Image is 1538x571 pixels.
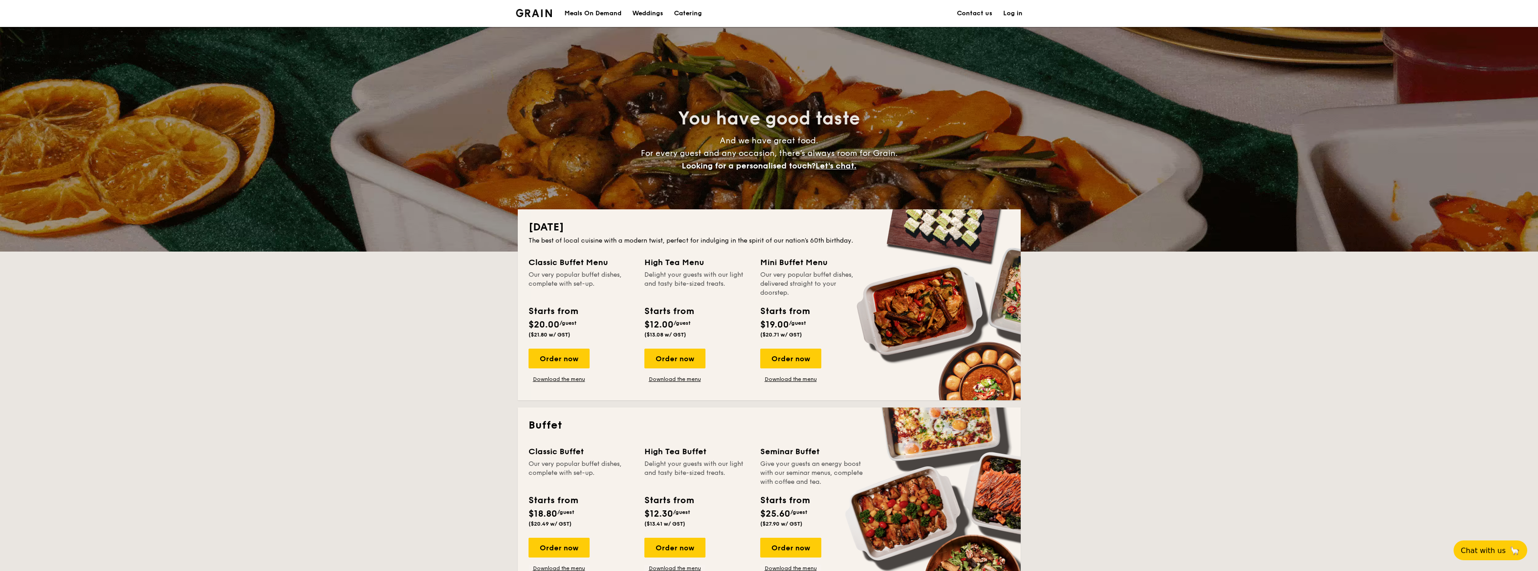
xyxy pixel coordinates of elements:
[644,332,686,338] span: ($13.08 w/ GST)
[790,509,807,515] span: /guest
[529,236,1010,245] div: The best of local cuisine with a modern twist, perfect for indulging in the spirit of our nation’...
[529,220,1010,235] h2: [DATE]
[644,256,749,269] div: High Tea Menu
[1509,545,1520,556] span: 🦙
[644,319,674,330] span: $12.00
[760,305,809,318] div: Starts from
[529,349,590,368] div: Order now
[529,376,590,383] a: Download the menu
[529,538,590,558] div: Order now
[641,136,898,171] span: And we have great food. For every guest and any occasion, there’s always room for Grain.
[682,161,815,171] span: Looking for a personalised touch?
[760,494,809,507] div: Starts from
[760,349,821,368] div: Order now
[644,349,705,368] div: Order now
[644,305,693,318] div: Starts from
[674,320,691,326] span: /guest
[529,332,570,338] span: ($21.80 w/ GST)
[529,521,572,527] span: ($20.49 w/ GST)
[644,509,673,519] span: $12.30
[644,494,693,507] div: Starts from
[673,509,690,515] span: /guest
[815,161,856,171] span: Let's chat.
[529,319,560,330] span: $20.00
[644,445,749,458] div: High Tea Buffet
[529,460,634,487] div: Our very popular buffet dishes, complete with set-up.
[678,108,860,129] span: You have good taste
[760,460,865,487] div: Give your guests an energy boost with our seminar menus, complete with coffee and tea.
[644,538,705,558] div: Order now
[560,320,577,326] span: /guest
[760,270,865,297] div: Our very popular buffet dishes, delivered straight to your doorstep.
[644,460,749,487] div: Delight your guests with our light and tasty bite-sized treats.
[760,256,865,269] div: Mini Buffet Menu
[760,319,789,330] span: $19.00
[529,305,577,318] div: Starts from
[529,270,634,297] div: Our very popular buffet dishes, complete with set-up.
[529,494,577,507] div: Starts from
[529,445,634,458] div: Classic Buffet
[557,509,574,515] span: /guest
[644,521,685,527] span: ($13.41 w/ GST)
[760,376,821,383] a: Download the menu
[789,320,806,326] span: /guest
[529,418,1010,433] h2: Buffet
[760,332,802,338] span: ($20.71 w/ GST)
[760,538,821,558] div: Order now
[516,9,552,17] a: Logotype
[1461,546,1506,555] span: Chat with us
[760,509,790,519] span: $25.60
[529,256,634,269] div: Classic Buffet Menu
[1454,540,1527,560] button: Chat with us🦙
[516,9,552,17] img: Grain
[644,376,705,383] a: Download the menu
[529,509,557,519] span: $18.80
[760,521,802,527] span: ($27.90 w/ GST)
[644,270,749,297] div: Delight your guests with our light and tasty bite-sized treats.
[760,445,865,458] div: Seminar Buffet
